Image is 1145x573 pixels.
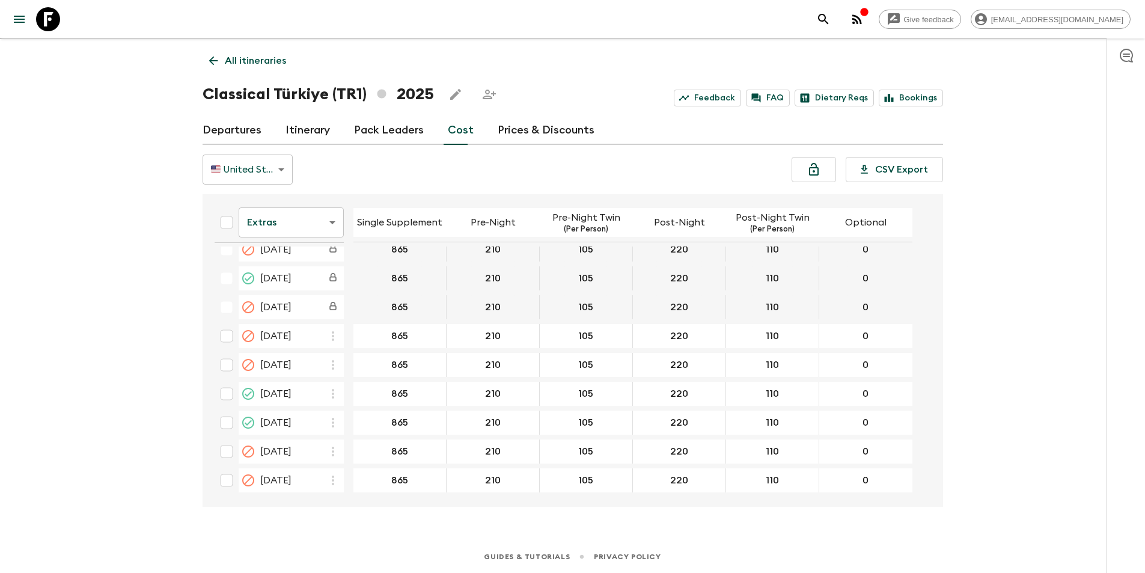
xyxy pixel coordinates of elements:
[353,266,447,290] div: 21 Sep 2025; Single Supplement
[377,440,423,464] button: 865
[241,473,255,488] svg: Cancelled
[241,415,255,430] svg: On Request
[471,468,515,492] button: 210
[203,82,434,106] h1: Classical Türkiye (TR1) 2025
[897,15,960,24] span: Give feedback
[633,353,726,377] div: 03 Oct 2025; Post-Night
[377,295,423,319] button: 865
[241,444,255,459] svg: Cancelled
[564,440,608,464] button: 105
[674,90,741,106] a: Feedback
[540,237,633,262] div: 14 Sep 2025; Pre-Night Twin
[633,468,726,492] div: 17 Oct 2025; Post-Night
[726,382,819,406] div: 05 Oct 2025; Post-Night Twin
[552,210,620,225] p: Pre-Night Twin
[656,440,703,464] button: 220
[447,382,540,406] div: 05 Oct 2025; Pre-Night
[447,237,540,262] div: 14 Sep 2025; Pre-Night
[241,387,255,401] svg: On Request
[540,324,633,348] div: 28 Sep 2025; Pre-Night Twin
[322,268,344,289] div: Costs are fixed. The departure date (21 Sep 2025) has passed
[751,468,793,492] button: 110
[633,324,726,348] div: 28 Sep 2025; Post-Night
[795,90,874,106] a: Dietary Reqs
[846,411,885,435] button: 0
[726,440,819,464] div: 12 Oct 2025; Post-Night Twin
[846,440,885,464] button: 0
[846,157,943,182] button: CSV Export
[846,353,885,377] button: 0
[633,411,726,435] div: 10 Oct 2025; Post-Night
[540,295,633,319] div: 26 Sep 2025; Pre-Night Twin
[819,411,912,435] div: 10 Oct 2025; Optional
[564,468,608,492] button: 105
[819,382,912,406] div: 05 Oct 2025; Optional
[751,237,793,262] button: 110
[225,54,286,68] p: All itineraries
[633,382,726,406] div: 05 Oct 2025; Post-Night
[656,324,703,348] button: 220
[750,225,795,234] p: (Per Person)
[656,353,703,377] button: 220
[353,411,447,435] div: 10 Oct 2025; Single Supplement
[353,237,447,262] div: 14 Sep 2025; Single Supplement
[564,324,608,348] button: 105
[7,7,31,31] button: menu
[846,468,885,492] button: 0
[353,468,447,492] div: 17 Oct 2025; Single Supplement
[203,116,261,145] a: Departures
[322,296,344,318] div: Costs are fixed. The departure date (26 Sep 2025) has passed
[564,266,608,290] button: 105
[656,266,703,290] button: 220
[471,440,515,464] button: 210
[819,353,912,377] div: 03 Oct 2025; Optional
[726,353,819,377] div: 03 Oct 2025; Post-Night Twin
[633,295,726,319] div: 26 Sep 2025; Post-Night
[656,382,703,406] button: 220
[879,90,943,106] a: Bookings
[260,473,292,488] span: [DATE]
[564,225,608,234] p: (Per Person)
[751,411,793,435] button: 110
[846,266,885,290] button: 0
[811,7,835,31] button: search adventures
[377,382,423,406] button: 865
[471,237,515,262] button: 210
[564,411,608,435] button: 105
[564,237,608,262] button: 105
[656,468,703,492] button: 220
[447,324,540,348] div: 28 Sep 2025; Pre-Night
[471,324,515,348] button: 210
[260,415,292,430] span: [DATE]
[322,239,344,260] div: Costs are fixed. The departure date (14 Sep 2025) has passed
[241,271,255,286] svg: Departed
[540,411,633,435] div: 10 Oct 2025; Pre-Night Twin
[846,295,885,319] button: 0
[751,353,793,377] button: 110
[353,440,447,464] div: 12 Oct 2025; Single Supplement
[241,358,255,372] svg: Cancelled
[260,271,292,286] span: [DATE]
[444,82,468,106] button: Edit this itinerary
[447,266,540,290] div: 21 Sep 2025; Pre-Night
[819,266,912,290] div: 21 Sep 2025; Optional
[377,324,423,348] button: 865
[353,324,447,348] div: 28 Sep 2025; Single Supplement
[819,295,912,319] div: 26 Sep 2025; Optional
[447,411,540,435] div: 10 Oct 2025; Pre-Night
[633,237,726,262] div: 14 Sep 2025; Post-Night
[377,411,423,435] button: 865
[447,440,540,464] div: 12 Oct 2025; Pre-Night
[656,295,703,319] button: 220
[354,116,424,145] a: Pack Leaders
[471,215,516,230] p: Pre-Night
[726,295,819,319] div: 26 Sep 2025; Post-Night Twin
[498,116,594,145] a: Prices & Discounts
[985,15,1130,24] span: [EMAIL_ADDRESS][DOMAIN_NAME]
[746,90,790,106] a: FAQ
[726,237,819,262] div: 14 Sep 2025; Post-Night Twin
[377,237,423,262] button: 865
[540,266,633,290] div: 21 Sep 2025; Pre-Night Twin
[564,382,608,406] button: 105
[260,358,292,372] span: [DATE]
